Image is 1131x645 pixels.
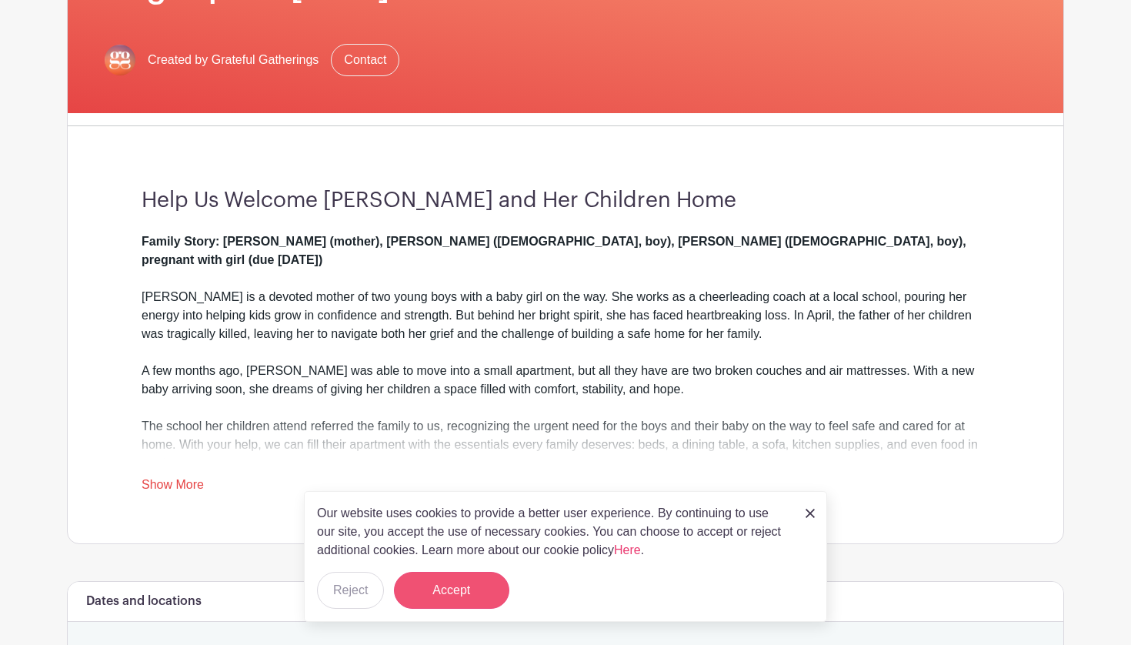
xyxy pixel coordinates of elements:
[806,509,815,518] img: close_button-5f87c8562297e5c2d7936805f587ecaba9071eb48480494691a3f1689db116b3.svg
[142,478,204,497] a: Show More
[142,188,989,214] h3: Help Us Welcome [PERSON_NAME] and Her Children Home
[614,543,641,556] a: Here
[331,44,399,76] a: Contact
[142,235,966,266] strong: Family Story: [PERSON_NAME] (mother), [PERSON_NAME] ([DEMOGRAPHIC_DATA], boy), [PERSON_NAME] ([DE...
[105,45,135,75] img: gg-logo-planhero-final.png
[317,572,384,609] button: Reject
[394,572,509,609] button: Accept
[142,232,989,362] div: [PERSON_NAME] is a devoted mother of two young boys with a baby girl on the way. She works as a c...
[142,417,989,491] div: The school her children attend referred the family to us, recognizing the urgent need for the boy...
[142,362,989,417] div: A few months ago, [PERSON_NAME] was able to move into a small apartment, but all they have are tw...
[148,51,319,69] span: Created by Grateful Gatherings
[86,594,202,609] h6: Dates and locations
[317,504,789,560] p: Our website uses cookies to provide a better user experience. By continuing to use our site, you ...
